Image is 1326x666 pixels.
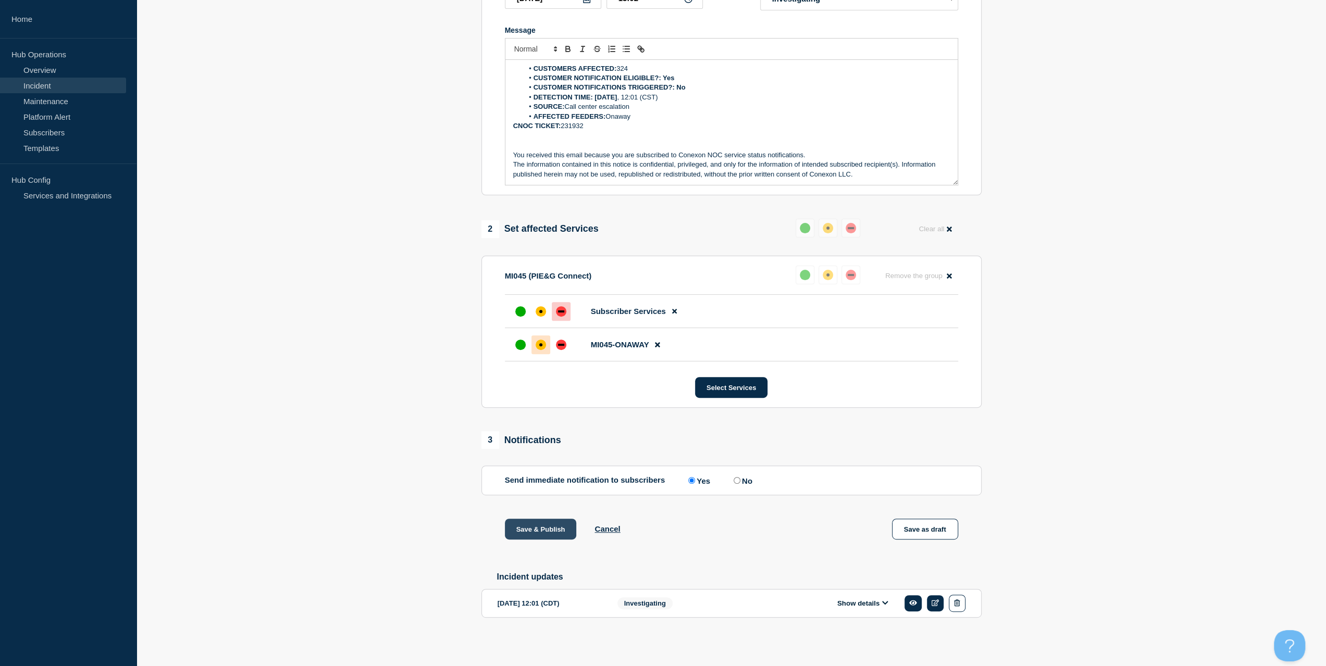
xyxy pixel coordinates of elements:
[523,102,950,111] li: Call center escalation
[591,307,666,316] span: Subscriber Services
[515,306,526,317] div: up
[731,475,752,485] label: No
[879,266,958,286] button: Remove the group
[604,43,619,55] button: Toggle ordered list
[505,475,665,485] p: Send immediate notification to subscribers
[556,340,566,350] div: down
[534,103,565,110] strong: SOURCE:
[591,340,649,349] span: MI045-ONAWAY
[505,475,958,485] div: Send immediate notification to subscribers
[619,43,634,55] button: Toggle bulleted list
[505,271,592,280] p: MI045 (PIE&G Connect)
[510,43,561,55] span: Font size
[819,219,837,237] button: affected
[800,270,810,280] div: up
[513,160,950,179] p: The information contained in this notice is confidential, privileged, and only for the informatio...
[498,595,602,612] div: [DATE] 12:01 (CDT)
[823,270,833,280] div: affected
[819,266,837,284] button: affected
[523,93,950,102] li: , 12:01 (CST)
[523,112,950,121] li: Onaway
[688,477,695,484] input: Yes
[481,431,561,449] div: Notifications
[481,220,499,238] span: 2
[561,43,575,55] button: Toggle bold text
[834,599,891,608] button: Show details
[796,266,814,284] button: up
[536,340,546,350] div: affected
[481,220,599,238] div: Set affected Services
[513,150,950,160] p: You received this email because you are subscribed to Conexon NOC service status notifications.
[885,272,943,280] span: Remove the group
[534,93,617,101] strong: DETECTION TIME: [DATE]
[515,340,526,350] div: up
[534,112,606,120] strong: AFFECTED FEEDERS:
[846,223,856,233] div: down
[523,64,950,73] li: 324
[505,60,958,185] div: Message
[534,65,617,72] strong: CUSTOMERS AFFECTED:
[846,270,856,280] div: down
[575,43,590,55] button: Toggle italic text
[481,431,499,449] span: 3
[617,597,673,609] span: Investigating
[556,306,566,317] div: down
[695,377,767,398] button: Select Services
[823,223,833,233] div: affected
[686,475,710,485] label: Yes
[534,74,675,82] strong: CUSTOMER NOTIFICATION ELIGIBLE?: Yes
[912,219,958,239] button: Clear all
[634,43,648,55] button: Toggle link
[796,219,814,237] button: up
[534,83,686,91] strong: CUSTOMER NOTIFICATIONS TRIGGERED?: No
[513,121,950,131] p: 231932
[505,519,577,539] button: Save & Publish
[734,477,740,484] input: No
[841,219,860,237] button: down
[513,122,561,130] strong: CNOC TICKET:
[800,223,810,233] div: up
[892,519,958,539] button: Save as draft
[594,524,620,533] button: Cancel
[497,572,982,582] h2: Incident updates
[1274,630,1305,661] iframe: Help Scout Beacon - Open
[505,26,958,34] div: Message
[536,306,546,317] div: affected
[841,266,860,284] button: down
[590,43,604,55] button: Toggle strikethrough text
